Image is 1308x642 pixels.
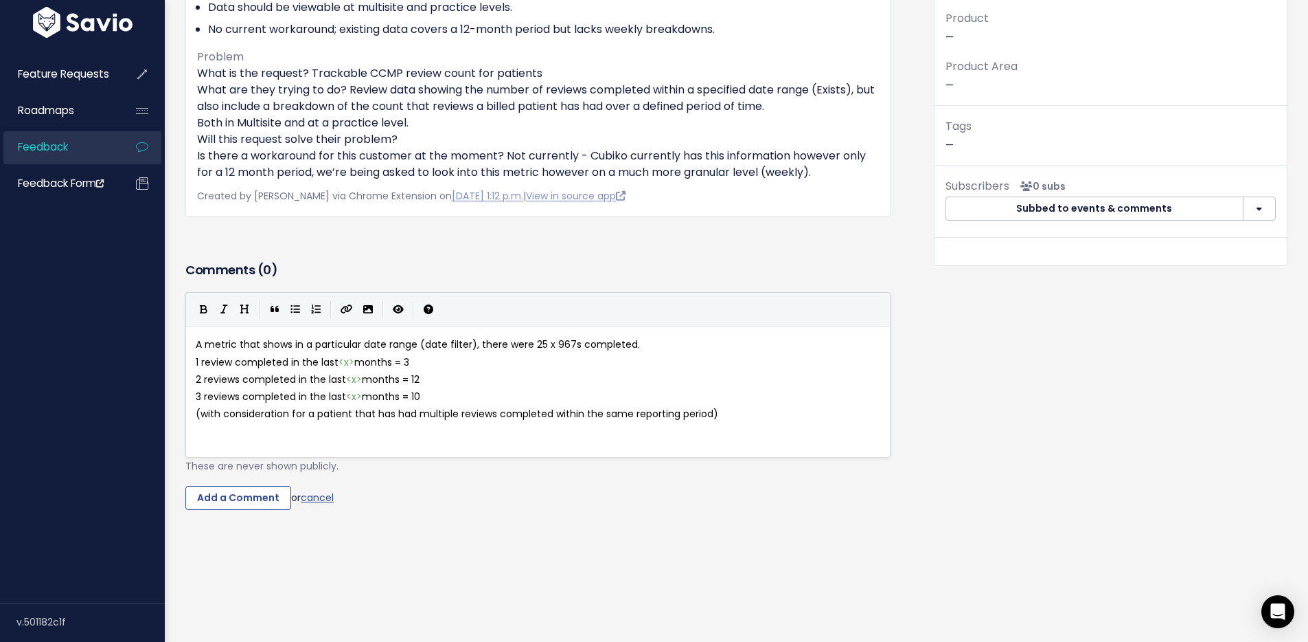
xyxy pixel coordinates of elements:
[526,189,626,203] a: View in source app
[259,301,260,318] i: |
[945,178,1009,194] span: Subscribers
[196,373,420,386] span: 2 reviews completed in the last months = 12
[346,373,352,386] span: <
[18,176,104,190] span: Feedback form
[197,65,879,181] p: What is the request? Trackable CCMP review count for patients What are they trying to do? Review ...
[196,407,718,421] span: (with consideration for a patient that has had multiple reviews completed within the same reporti...
[945,197,1243,221] button: Subbed to events & comments
[945,9,1276,46] p: —
[196,390,420,403] span: 3 reviews completed in the last months = 10
[413,301,414,318] i: |
[349,355,354,369] span: >
[264,299,285,320] button: Quote
[185,459,339,473] span: These are never shown publicly.
[356,390,362,403] span: >
[1015,179,1066,193] span: <p><strong>Subscribers</strong><br><br> No subscribers yet<br> </p>
[382,301,384,318] i: |
[339,355,344,369] span: <
[336,299,358,320] button: Create Link
[306,299,326,320] button: Numbered List
[196,337,640,351] span: A metric that shows in a particular date range (date filter), there were 25 x 967s completed.
[945,117,1276,154] p: —
[30,7,136,38] img: logo-white.9d6f32f41409.svg
[16,604,165,640] div: v.501182c1f
[197,49,244,65] span: Problem
[185,486,291,511] input: Add a Comment
[208,21,879,38] li: No current workaround; existing data covers a 12-month period but lacks weekly breakdowns.
[452,189,523,203] a: [DATE] 1:12 p.m.
[301,490,334,504] a: cancel
[3,58,114,90] a: Feature Requests
[214,299,234,320] button: Italic
[18,103,74,118] span: Roadmaps
[388,299,409,320] button: Toggle Preview
[3,95,114,126] a: Roadmaps
[945,58,1018,74] span: Product Area
[1261,595,1294,628] div: Open Intercom Messenger
[344,355,349,369] span: x
[945,10,989,26] span: Product
[285,299,306,320] button: Generic List
[3,131,114,163] a: Feedback
[263,261,271,278] span: 0
[330,301,332,318] i: |
[418,299,439,320] button: Markdown Guide
[356,373,362,386] span: >
[185,261,891,280] h3: Comments ( )
[197,189,626,203] span: Created by [PERSON_NAME] via Chrome Extension on |
[18,140,68,154] span: Feedback
[196,355,409,369] span: 1 review completed in the last months = 3
[3,168,114,199] a: Feedback form
[358,299,378,320] button: Import an image
[193,299,214,320] button: Bold
[352,390,356,403] span: x
[18,67,109,81] span: Feature Requests
[234,299,255,320] button: Heading
[352,373,356,386] span: x
[945,118,972,134] span: Tags
[346,390,352,403] span: <
[945,57,1276,94] p: —
[185,486,891,511] div: or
